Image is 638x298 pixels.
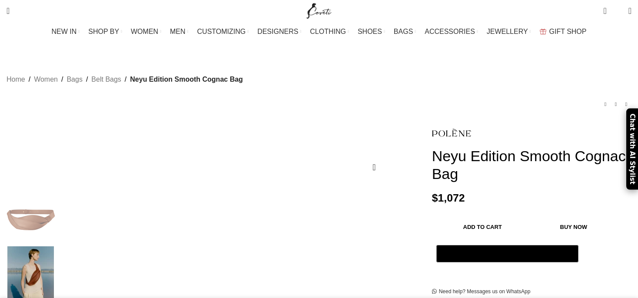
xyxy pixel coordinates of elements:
img: GiftBag [540,29,546,34]
img: Polene [4,177,57,242]
img: Polene [432,123,471,143]
a: WOMEN [131,23,161,40]
span: 0 [604,4,611,11]
a: GIFT SHOP [540,23,587,40]
a: Home [7,74,25,85]
div: My Wishlist [613,2,622,20]
span: BAGS [394,27,413,36]
iframe: Secure payment input frame [435,267,580,268]
a: JEWELLERY [487,23,531,40]
span: CLOTHING [310,27,346,36]
span: SHOES [358,27,382,36]
a: Women [34,74,58,85]
span: CUSTOMIZING [197,27,246,36]
a: SHOP BY [88,23,122,40]
a: NEW IN [52,23,80,40]
a: ACCESSORIES [425,23,478,40]
h1: Neyu Edition Smooth Cognac Bag [432,147,631,183]
button: Add to cart [436,218,529,236]
a: Next product [621,99,631,109]
a: DESIGNERS [257,23,301,40]
button: Buy now [533,218,614,236]
div: Main navigation [2,23,636,40]
span: NEW IN [52,27,77,36]
nav: Breadcrumb [7,74,243,85]
span: DESIGNERS [257,27,298,36]
a: SHOES [358,23,385,40]
span: Neyu Edition Smooth Cognac Bag [130,74,243,85]
span: $ [432,192,438,204]
a: 0 [599,2,611,20]
span: 0 [615,9,621,15]
bdi: 1,072 [432,192,465,204]
span: ACCESSORIES [425,27,475,36]
span: MEN [170,27,186,36]
span: WOMEN [131,27,158,36]
a: Previous product [600,99,611,109]
button: Pay with GPay [436,245,578,262]
span: GIFT SHOP [549,27,587,36]
a: BAGS [394,23,416,40]
a: Need help? Messages us on WhatsApp [432,288,531,295]
a: CUSTOMIZING [197,23,249,40]
a: Search [2,2,14,20]
span: JEWELLERY [487,27,528,36]
a: Site logo [305,7,334,14]
a: Bags [66,74,82,85]
a: CLOTHING [310,23,349,40]
a: MEN [170,23,188,40]
span: SHOP BY [88,27,119,36]
a: Belt Bags [91,74,121,85]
